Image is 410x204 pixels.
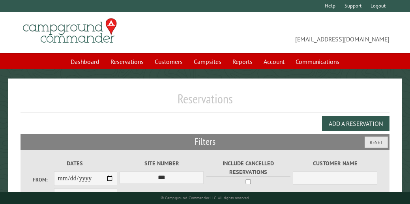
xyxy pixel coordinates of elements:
[206,159,290,176] label: Include Cancelled Reservations
[66,54,104,69] a: Dashboard
[365,137,388,148] button: Reset
[33,159,117,168] label: Dates
[259,54,289,69] a: Account
[21,15,119,46] img: Campground Commander
[189,54,226,69] a: Campsites
[33,176,54,183] label: From:
[21,134,389,149] h2: Filters
[106,54,148,69] a: Reservations
[228,54,257,69] a: Reports
[150,54,187,69] a: Customers
[21,91,389,113] h1: Reservations
[205,22,390,44] span: [EMAIL_ADDRESS][DOMAIN_NAME]
[120,159,204,168] label: Site Number
[291,54,344,69] a: Communications
[293,159,377,168] label: Customer Name
[322,116,389,131] button: Add a Reservation
[161,195,250,200] small: © Campground Commander LLC. All rights reserved.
